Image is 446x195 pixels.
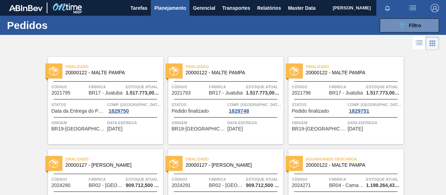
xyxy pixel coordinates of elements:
[329,183,364,188] span: BR04 - Camaçari
[107,108,130,114] div: 1829750
[290,67,299,76] img: status
[107,126,123,132] span: 06/09/2025
[186,156,283,163] span: Finalizado
[228,101,282,108] span: Comp. Carga
[292,183,311,188] span: 2024271
[209,176,244,183] span: Fábrica
[246,90,282,96] span: 1.517.773,000 KG
[209,183,244,188] span: BR02 - Sergipe
[66,63,163,70] span: Finalizado
[172,183,191,188] span: 2024291
[306,156,403,163] span: Aguardando Descarga
[409,23,421,28] span: Filtro
[257,4,281,12] span: Relatórios
[348,119,402,126] span: Data entrega
[292,119,346,126] span: Origem
[7,21,103,29] h1: Pedidos
[306,70,398,75] span: 20000122 - MALTE PAMPA
[52,126,106,132] span: BR19-Nova Rio
[169,159,178,168] img: status
[107,119,161,126] span: Data entrega
[246,183,282,188] span: 909.712,500 KG
[49,159,58,168] img: status
[107,101,161,108] span: Comp. Carga
[66,156,163,163] span: Finalizado
[366,83,402,90] span: Estoque atual
[186,163,278,168] span: 20000127 - MALTE PAYSANDU
[52,108,106,114] span: Data da Entrega do Pedido Antecipada
[52,101,106,108] span: Status
[126,176,161,183] span: Estoque atual
[172,90,191,96] span: 2021793
[283,57,403,144] a: statusFinalizado20000122 - MALTE PAMPACódigo2021796FábricaBR17 - JuatubaEstoque atual1.517.773,00...
[172,176,207,183] span: Código
[52,176,87,183] span: Código
[380,18,439,32] button: Filtro
[413,37,426,50] div: Visão em Lista
[306,63,403,70] span: Finalizado
[366,183,402,188] span: 1.198.264,438 KG
[348,101,402,114] a: Comp. [GEOGRAPHIC_DATA]1829751
[292,83,328,90] span: Código
[172,101,226,108] span: Status
[49,67,58,76] img: status
[222,4,250,12] span: Transportes
[366,176,402,183] span: Estoque atual
[126,183,161,188] span: 909.712,500 KG
[107,101,161,114] a: Comp. [GEOGRAPHIC_DATA]1829750
[292,176,328,183] span: Código
[172,83,207,90] span: Código
[329,83,364,90] span: Fábrica
[228,119,282,126] span: Data entrega
[408,4,417,12] img: userActions
[172,126,226,132] span: BR19-Nova Rio
[376,3,399,13] button: Notificações
[288,4,315,12] span: Master Data
[366,90,402,96] span: 1.517.773,000 KG
[169,67,178,76] img: status
[172,119,226,126] span: Origem
[228,108,251,114] div: 1829748
[172,108,209,114] span: Pedido finalizado
[292,126,346,132] span: BR19-Nova Rio
[186,63,283,70] span: Finalizado
[306,163,398,168] span: 20000122 - MALTE PAMPA
[246,176,282,183] span: Estoque atual
[431,4,439,12] img: Logout
[52,90,71,96] span: 2021795
[52,183,71,188] span: 2024290
[52,119,106,126] span: Origem
[154,4,186,12] span: Planejamento
[89,83,124,90] span: Fábrica
[209,90,243,96] span: BR17 - Juatuba
[348,108,371,114] div: 1829751
[329,176,364,183] span: Fábrica
[126,83,161,90] span: Estoque atual
[186,70,278,75] span: 20000122 - MALTE PAMPA
[89,183,123,188] span: BR02 - Sergipe
[292,101,346,108] span: Status
[348,101,402,108] span: Comp. Carga
[130,4,147,12] span: Tarefas
[290,159,299,168] img: status
[163,57,283,144] a: statusFinalizado20000122 - MALTE PAMPACódigo2021793FábricaBR17 - JuatubaEstoque atual1.517.773,00...
[89,90,122,96] span: BR17 - Juatuba
[228,126,243,132] span: 06/09/2025
[348,126,363,132] span: 06/09/2025
[292,108,329,114] span: Pedido finalizado
[66,70,157,75] span: 20000122 - MALTE PAMPA
[9,5,43,11] img: TNhmsLtSVTkK8tSr43FrP2fwEKptu5GPRR3wAAAABJRU5ErkJggg==
[329,90,363,96] span: BR17 - Juatuba
[228,101,282,114] a: Comp. [GEOGRAPHIC_DATA]1829748
[292,90,311,96] span: 2021796
[426,37,439,50] div: Visão em Cards
[66,163,157,168] span: 20000127 - MALTE PAYSANDU
[52,83,87,90] span: Código
[89,176,124,183] span: Fábrica
[209,83,244,90] span: Fábrica
[193,4,215,12] span: Gerencial
[246,83,282,90] span: Estoque atual
[43,57,163,144] a: statusFinalizado20000122 - MALTE PAMPACódigo2021795FábricaBR17 - JuatubaEstoque atual1.517.773,00...
[126,90,161,96] span: 1.517.773,000 KG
